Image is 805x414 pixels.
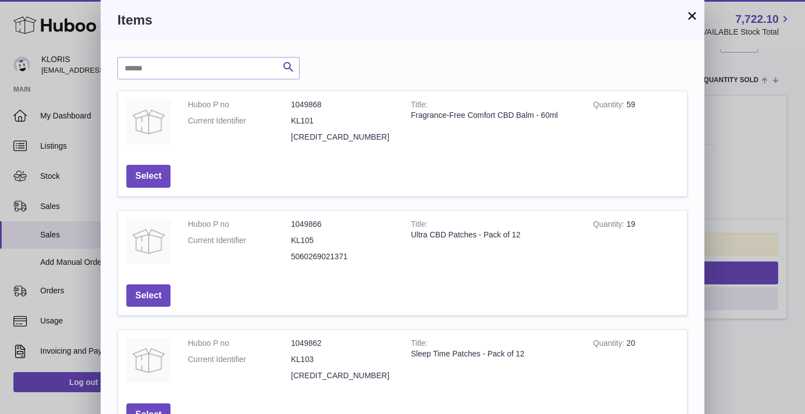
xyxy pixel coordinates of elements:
[126,338,171,383] img: Sleep Time Patches - Pack of 12
[593,100,627,112] strong: Quantity
[593,220,627,231] strong: Quantity
[585,91,687,156] td: 59
[291,219,395,230] dd: 1049866
[291,116,395,126] dd: KL101
[126,284,171,307] button: Select
[188,235,291,246] dt: Current Identifier
[188,219,291,230] dt: Huboo P no
[411,100,428,112] strong: Title
[685,9,699,22] button: ×
[126,99,171,144] img: Fragrance-Free Comfort CBD Balm - 60ml
[411,349,576,359] div: Sleep Time Patches - Pack of 12
[188,354,291,365] dt: Current Identifier
[291,132,395,142] dd: [CREDIT_CARD_NUMBER]
[188,99,291,110] dt: Huboo P no
[411,230,576,240] div: Ultra CBD Patches - Pack of 12
[126,165,171,188] button: Select
[411,110,576,121] div: Fragrance-Free Comfort CBD Balm - 60ml
[291,354,395,365] dd: KL103
[188,116,291,126] dt: Current Identifier
[188,338,291,349] dt: Huboo P no
[593,339,627,350] strong: Quantity
[291,99,395,110] dd: 1049868
[291,370,395,381] dd: [CREDIT_CARD_NUMBER]
[411,339,428,350] strong: Title
[291,235,395,246] dd: KL105
[411,220,428,231] strong: Title
[291,338,395,349] dd: 1049862
[126,219,171,264] img: Ultra CBD Patches - Pack of 12
[585,211,687,276] td: 19
[117,11,688,29] h3: Items
[291,251,395,262] dd: 5060269021371
[585,330,687,395] td: 20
